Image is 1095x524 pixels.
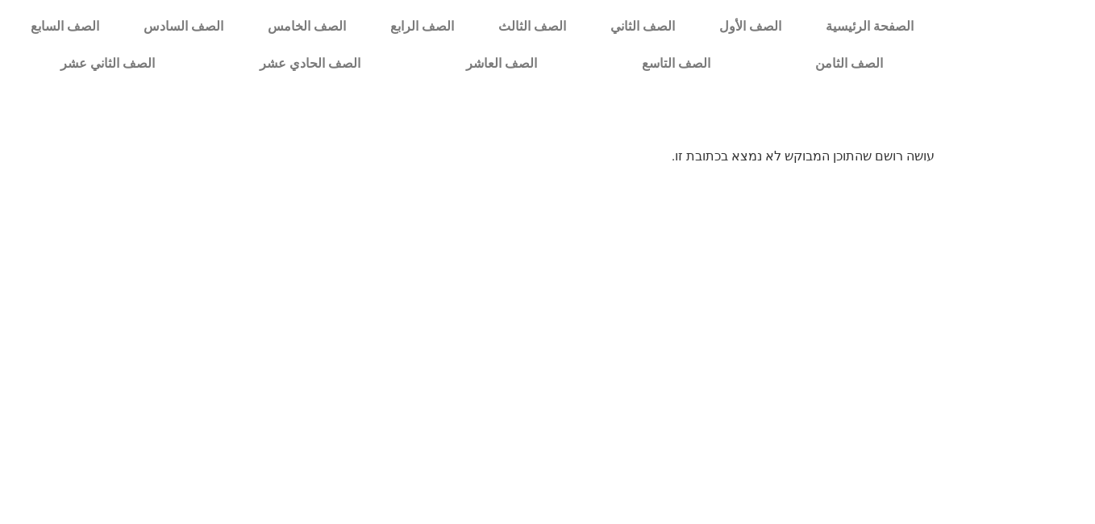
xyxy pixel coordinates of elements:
[245,8,368,45] a: الصف الخامس
[589,45,763,82] a: الصف التاسع
[414,45,589,82] a: الصف العاشر
[476,8,588,45] a: الصف الثالث
[804,8,936,45] a: الصفحة الرئيسية
[368,8,476,45] a: الصف الرابع
[763,45,935,82] a: الصف الثامن
[160,147,935,166] p: עושה רושם שהתוכן המבוקש לא נמצא בכתובת זו.
[697,8,803,45] a: الصف الأول
[207,45,413,82] a: الصف الحادي عشر
[8,45,207,82] a: الصف الثاني عشر
[588,8,697,45] a: الصف الثاني
[121,8,245,45] a: الصف السادس
[8,8,121,45] a: الصف السابع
